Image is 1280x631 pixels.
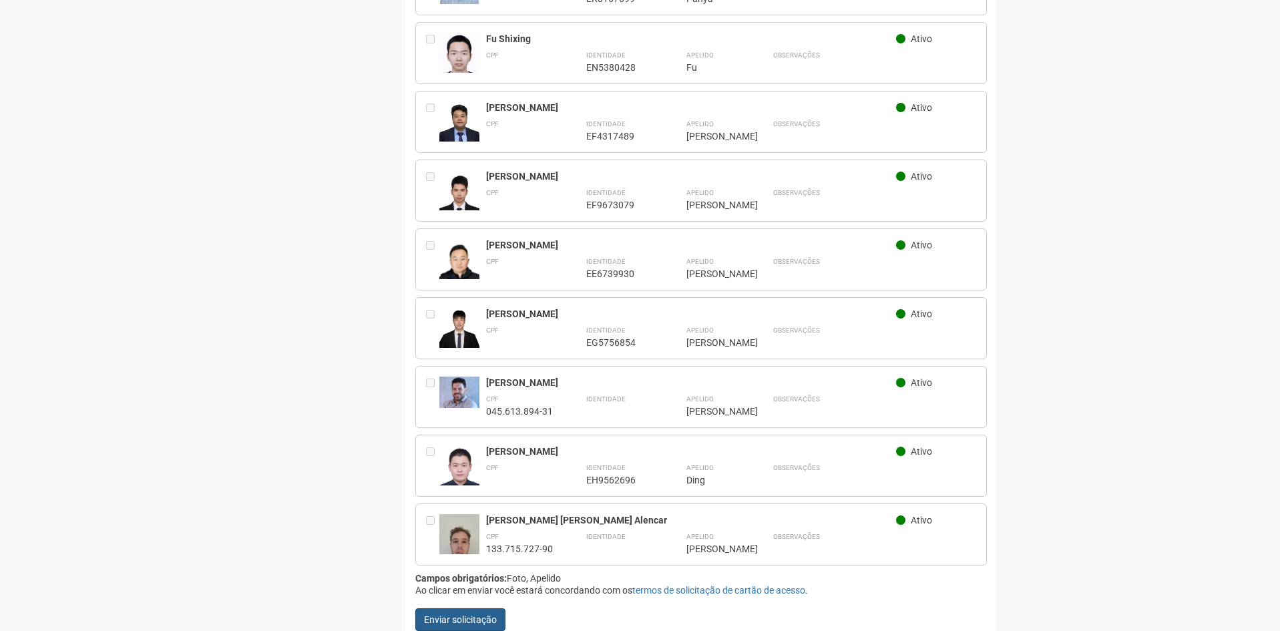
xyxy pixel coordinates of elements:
[586,189,626,196] strong: Identidade
[911,33,932,44] span: Ativo
[773,533,820,540] strong: Observações
[415,584,988,596] div: Ao clicar em enviar você estará concordando com os .
[586,130,653,142] div: EF4317489
[486,101,897,114] div: [PERSON_NAME]
[911,515,932,525] span: Ativo
[486,533,499,540] strong: CPF
[911,446,932,457] span: Ativo
[415,608,505,631] button: Enviar solicitação
[632,585,805,596] a: termos de solicitação de cartão de acesso
[586,199,653,211] div: EF9673079
[486,377,897,389] div: [PERSON_NAME]
[686,395,714,403] strong: Apelido
[426,445,439,486] div: Entre em contato com a Aministração para solicitar o cancelamento ou 2a via
[911,102,932,113] span: Ativo
[439,308,479,348] img: user.jpg
[911,377,932,388] span: Ativo
[426,33,439,73] div: Entre em contato com a Aministração para solicitar o cancelamento ou 2a via
[426,101,439,142] div: Entre em contato com a Aministração para solicitar o cancelamento ou 2a via
[586,61,653,73] div: EN5380428
[773,395,820,403] strong: Observações
[439,170,479,220] img: user.jpg
[486,120,499,128] strong: CPF
[426,239,439,280] div: Entre em contato com a Aministração para solicitar o cancelamento ou 2a via
[911,240,932,250] span: Ativo
[486,51,499,59] strong: CPF
[686,120,714,128] strong: Apelido
[686,337,740,349] div: [PERSON_NAME]
[586,533,626,540] strong: Identidade
[686,51,714,59] strong: Apelido
[686,199,740,211] div: [PERSON_NAME]
[586,327,626,334] strong: Identidade
[486,189,499,196] strong: CPF
[486,464,499,471] strong: CPF
[439,514,479,568] img: user.jpg
[586,258,626,265] strong: Identidade
[415,573,507,584] strong: Campos obrigatórios:
[773,51,820,59] strong: Observações
[686,268,740,280] div: [PERSON_NAME]
[586,268,653,280] div: EE6739930
[486,445,897,457] div: [PERSON_NAME]
[439,377,479,408] img: user.jpg
[439,101,479,142] img: user.jpg
[486,395,499,403] strong: CPF
[426,514,439,555] div: Entre em contato com a Aministração para solicitar o cancelamento ou 2a via
[773,189,820,196] strong: Observações
[586,120,626,128] strong: Identidade
[586,337,653,349] div: EG5756854
[686,61,740,73] div: Fu
[686,405,740,417] div: [PERSON_NAME]
[911,171,932,182] span: Ativo
[773,464,820,471] strong: Observações
[486,308,897,320] div: [PERSON_NAME]
[486,239,897,251] div: [PERSON_NAME]
[486,514,897,526] div: [PERSON_NAME] [PERSON_NAME] Alencar
[911,308,932,319] span: Ativo
[439,33,479,83] img: user.jpg
[586,51,626,59] strong: Identidade
[686,543,740,555] div: [PERSON_NAME]
[686,189,714,196] strong: Apelido
[426,308,439,349] div: Entre em contato com a Aministração para solicitar o cancelamento ou 2a via
[426,377,439,417] div: Entre em contato com a Aministração para solicitar o cancelamento ou 2a via
[686,258,714,265] strong: Apelido
[486,170,897,182] div: [PERSON_NAME]
[586,395,626,403] strong: Identidade
[686,533,714,540] strong: Apelido
[439,445,479,487] img: user.jpg
[415,572,988,584] div: Foto, Apelido
[486,33,897,45] div: Fu Shixing
[486,543,553,555] div: 133.715.727-90
[686,464,714,471] strong: Apelido
[686,327,714,334] strong: Apelido
[586,464,626,471] strong: Identidade
[439,239,479,289] img: user.jpg
[486,258,499,265] strong: CPF
[773,120,820,128] strong: Observações
[686,474,740,486] div: Ding
[486,327,499,334] strong: CPF
[486,405,553,417] div: 045.613.894-31
[773,258,820,265] strong: Observações
[773,327,820,334] strong: Observações
[586,474,653,486] div: EH9562696
[686,130,740,142] div: [PERSON_NAME]
[426,170,439,211] div: Entre em contato com a Aministração para solicitar o cancelamento ou 2a via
